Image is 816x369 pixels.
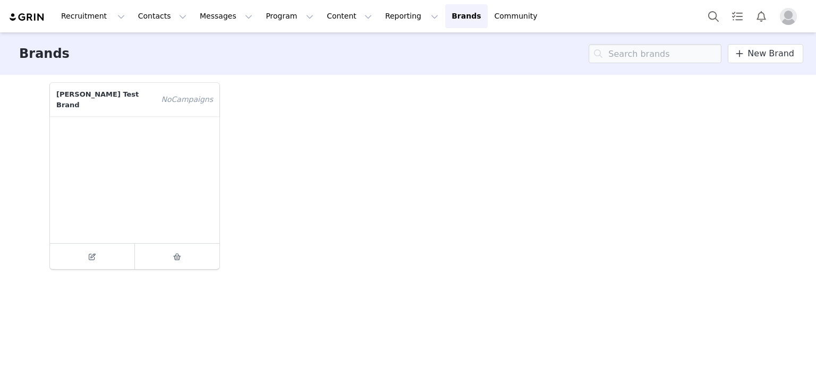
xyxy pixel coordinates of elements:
[773,8,807,25] button: Profile
[132,4,193,28] button: Contacts
[702,4,725,28] button: Search
[728,44,803,63] a: New Brand
[259,4,320,28] button: Program
[155,83,219,116] span: Campaign
[55,4,131,28] button: Recruitment
[193,4,259,28] button: Messages
[379,4,445,28] button: Reporting
[726,4,749,28] a: Tasks
[50,83,155,116] p: [PERSON_NAME] Test Brand
[747,47,794,60] span: New Brand
[8,12,46,22] img: grin logo
[780,8,797,25] img: placeholder-profile.jpg
[445,4,487,28] a: Brands
[488,4,549,28] a: Community
[320,4,378,28] button: Content
[589,44,721,63] input: Search brands
[161,94,172,105] span: No
[750,4,773,28] button: Notifications
[209,94,213,105] span: s
[19,44,70,63] h3: Brands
